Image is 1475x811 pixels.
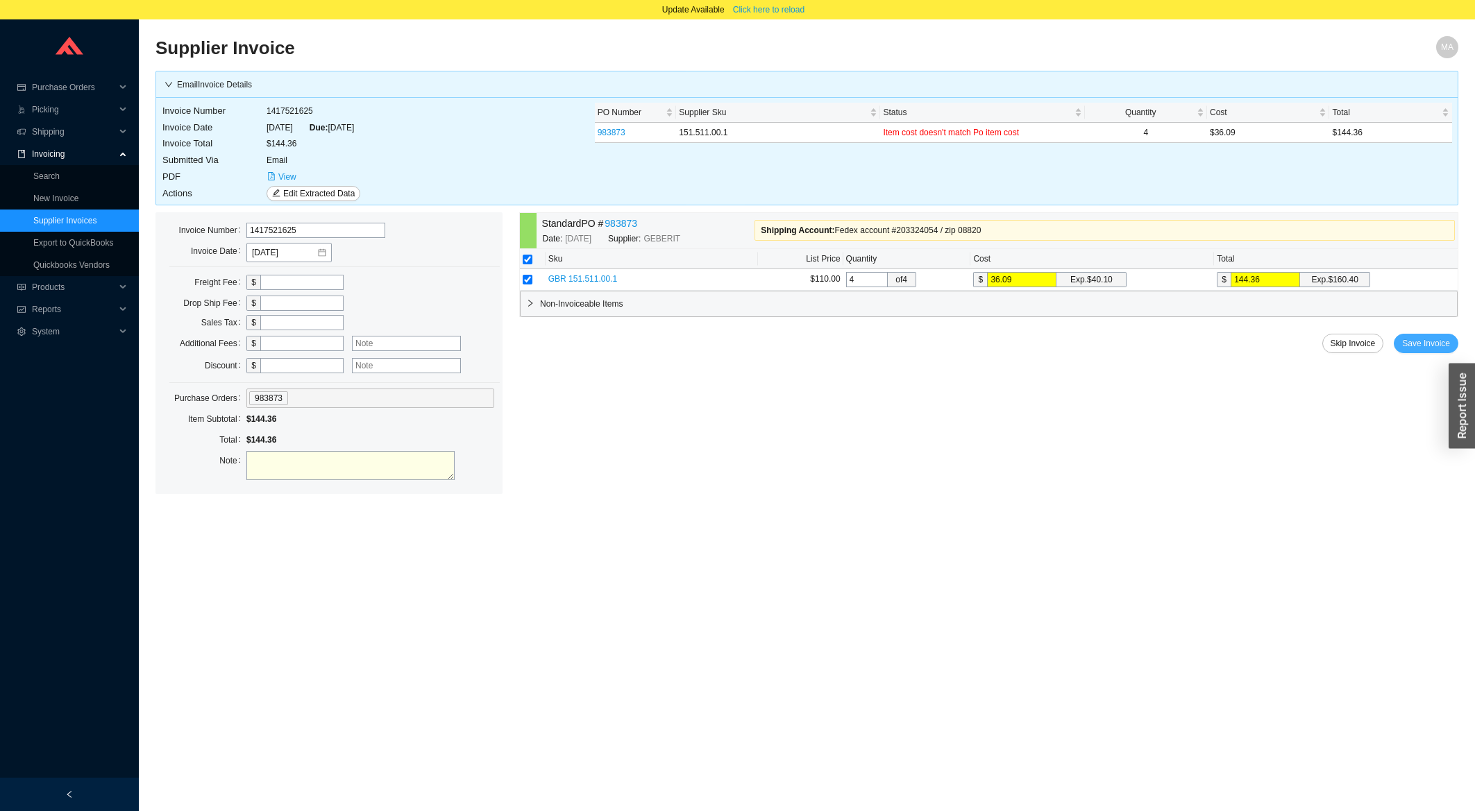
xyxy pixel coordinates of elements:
label: Total [219,430,246,450]
a: Supplier Invoices [33,216,96,225]
div: $ [246,315,260,330]
th: List Price [758,249,843,269]
div: Email Invoice Details [165,78,1449,92]
a: Search [33,171,60,181]
span: Reports [32,298,115,321]
td: [DATE] [DATE] [266,119,361,136]
td: Submitted Via [162,152,266,169]
a: New Invoice [33,194,78,203]
th: PO Number sortable [595,103,677,123]
span: Products [32,276,115,298]
label: Sales Tax [201,313,246,332]
span: edit [272,189,280,198]
span: Cost [1210,105,1316,119]
span: fund [17,305,26,314]
th: Supplier Sku sortable [676,103,880,123]
span: file-pdf [267,172,276,182]
label: Discount [205,356,246,375]
span: 983873 [249,391,288,405]
div: $ [246,275,260,290]
span: read [17,283,26,291]
td: $36.09 [1207,123,1329,143]
th: Cost [970,249,1214,269]
label: Note [219,451,246,470]
span: Non-Invoiceable Items [540,297,1451,311]
td: 4 [1085,123,1207,143]
div: $ [246,358,260,373]
span: View [278,170,296,184]
td: Email [266,152,361,169]
div: $ [973,272,987,287]
td: 1417521625 [266,103,361,119]
label: Drop Ship Fee [183,293,246,313]
button: Save Invoice [1394,334,1458,353]
span: GEBERIT [643,232,680,246]
span: Shipping [32,121,115,143]
span: Status [883,105,1071,119]
span: Total [1332,105,1439,119]
span: Invoicing [32,143,115,165]
div: Exp. $160.40 [1311,273,1358,287]
div: Exp. $40.10 [1070,273,1113,287]
div: $ [246,336,260,351]
div: Date: Supplier: [543,232,755,246]
label: Invoice Number [179,221,246,240]
td: 151.511.00.1 [676,123,880,143]
a: 983873 [598,128,625,137]
div: Fedex account #203324054 / zip 08820 [761,223,1449,237]
span: Quantity [1088,105,1194,119]
th: Sku [546,249,758,269]
td: Actions [162,185,266,202]
td: Invoice Number [162,103,266,119]
button: editEdit Extracted Data [267,186,360,201]
div: Non-Invoiceable Items [521,291,1457,316]
span: Click here to reload [733,3,804,17]
a: Quickbooks Vendors [33,260,110,270]
th: Quantity [843,249,971,269]
span: Save Invoice [1402,336,1450,350]
label: Purchase Orders [174,389,246,408]
input: 08/04/2025 [252,246,317,259]
span: GBR 151.511.00.1 [548,274,617,284]
div: $110.00 [761,272,841,286]
span: System [32,321,115,343]
span: [DATE] [565,232,591,246]
label: Additional Fees [180,334,246,353]
span: setting [17,327,26,336]
div: $ [1217,272,1231,287]
span: Due: [310,123,328,133]
span: down [165,80,173,89]
div: Standard PO # [542,216,755,232]
td: Invoice Total [162,135,266,152]
span: Picking [32,99,115,121]
span: of 4 [888,273,916,287]
td: $144.36 [266,135,361,152]
span: book [17,150,26,158]
span: $144.36 [246,435,276,445]
a: Export to QuickBooks [33,238,113,248]
th: Status sortable [880,103,1084,123]
span: credit-card [17,83,26,92]
td: PDF [162,169,266,185]
div: $ [246,296,260,311]
label: Item Subtotal [188,409,246,429]
h2: Supplier Invoice [155,36,1133,60]
div: Item cost doesn't match Po item cost [883,126,1081,139]
span: $144.36 [246,414,276,424]
label: Invoice Date [191,241,246,261]
span: Skip Invoice [1331,336,1376,350]
button: file-pdfView [267,169,297,185]
span: Supplier Sku [679,105,867,119]
span: right [526,299,534,307]
td: Invoice Date [162,119,266,136]
input: Note [352,358,461,373]
span: MA [1441,36,1453,58]
label: Freight Fee [194,273,246,292]
td: $144.36 [1329,123,1452,143]
th: Quantity sortable [1085,103,1207,123]
a: 983873 [605,216,637,232]
th: Total [1214,249,1458,269]
span: Edit Extracted Data [283,187,355,200]
span: left [65,790,74,799]
th: Total sortable [1329,103,1452,123]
